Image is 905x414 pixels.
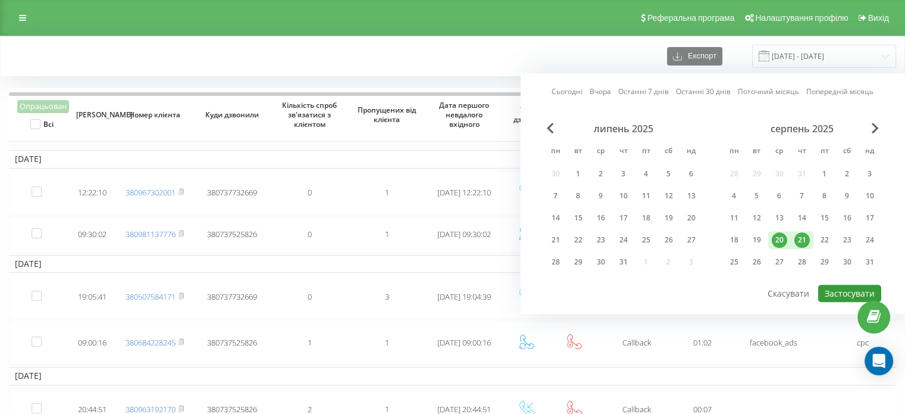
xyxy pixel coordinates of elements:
div: 30 [593,254,609,270]
div: пн 18 серп 2025 р. [723,231,746,249]
div: 29 [817,254,832,270]
abbr: четвер [793,143,811,161]
div: нд 3 серп 2025 р. [859,165,881,183]
div: сб 9 серп 2025 р. [836,187,859,205]
span: [DATE] 09:30:02 [437,229,491,239]
div: пн 7 лип 2025 р. [544,187,567,205]
div: 12 [749,210,765,226]
div: 11 [726,210,742,226]
div: пт 11 лип 2025 р. [635,187,657,205]
span: 1 [308,337,312,348]
td: Сallback [598,321,675,365]
div: нд 17 серп 2025 р. [859,209,881,227]
div: вт 29 лип 2025 р. [567,253,590,271]
span: Реферальна програма [647,13,735,23]
div: вт 19 серп 2025 р. [746,231,768,249]
div: вт 8 лип 2025 р. [567,187,590,205]
div: чт 31 лип 2025 р. [612,253,635,271]
abbr: субота [660,143,678,161]
div: 3 [616,166,631,182]
a: 380684228245 [126,337,176,348]
abbr: неділя [682,143,700,161]
div: 29 [571,254,586,270]
div: 26 [749,254,765,270]
a: 380507584171 [126,291,176,302]
div: вт 1 лип 2025 р. [567,165,590,183]
div: 8 [571,188,586,204]
div: 7 [794,188,810,204]
div: 8 [817,188,832,204]
a: 380967302001 [126,187,176,198]
abbr: п’ятниця [637,143,655,161]
div: 24 [616,232,631,248]
div: 5 [749,188,765,204]
span: 380737525826 [207,337,257,348]
a: Сьогодні [552,86,583,98]
td: 09:30:02 [68,217,116,253]
div: 9 [840,188,855,204]
a: 380981137776 [126,229,176,239]
div: нд 6 лип 2025 р. [680,165,703,183]
div: 21 [548,232,563,248]
div: липень 2025 [544,123,703,135]
span: [DATE] 12:22:10 [437,187,491,198]
div: пт 8 серп 2025 р. [813,187,836,205]
div: пт 29 серп 2025 р. [813,253,836,271]
div: сб 16 серп 2025 р. [836,209,859,227]
div: 31 [862,254,878,270]
div: 18 [726,232,742,248]
div: нд 20 лип 2025 р. [680,209,703,227]
div: вт 22 лип 2025 р. [567,231,590,249]
div: 19 [749,232,765,248]
div: 20 [684,210,699,226]
div: пт 22 серп 2025 р. [813,231,836,249]
div: ср 13 серп 2025 р. [768,209,791,227]
span: 1 [385,337,389,348]
div: нд 10 серп 2025 р. [859,187,881,205]
div: пт 15 серп 2025 р. [813,209,836,227]
div: чт 17 лип 2025 р. [612,209,635,227]
abbr: п’ятниця [816,143,834,161]
div: чт 24 лип 2025 р. [612,231,635,249]
span: Дата першого невдалого вхідного [435,101,494,129]
div: 18 [638,210,654,226]
span: 380737732669 [207,187,257,198]
div: 6 [684,166,699,182]
button: Застосувати [818,285,881,302]
div: 10 [862,188,878,204]
div: 11 [638,188,654,204]
span: Next Month [872,123,879,133]
span: Куди дзвонили [203,110,262,120]
div: ср 27 серп 2025 р. [768,253,791,271]
div: сб 30 серп 2025 р. [836,253,859,271]
div: 2 [593,166,609,182]
div: 14 [794,210,810,226]
div: 23 [840,232,855,248]
div: 16 [840,210,855,226]
div: 15 [817,210,832,226]
span: Налаштування профілю [755,13,848,23]
div: вт 12 серп 2025 р. [746,209,768,227]
label: Всі [30,119,54,129]
a: Вчора [590,86,611,98]
div: 22 [817,232,832,248]
div: 3 [862,166,878,182]
div: 15 [571,210,586,226]
abbr: вівторок [569,143,587,161]
div: ср 16 лип 2025 р. [590,209,612,227]
div: нд 24 серп 2025 р. [859,231,881,249]
div: 26 [661,232,677,248]
div: 31 [616,254,631,270]
div: чт 10 лип 2025 р. [612,187,635,205]
div: вт 26 серп 2025 р. [746,253,768,271]
div: сб 19 лип 2025 р. [657,209,680,227]
div: пт 18 лип 2025 р. [635,209,657,227]
span: 0 [308,187,312,198]
div: вт 5 серп 2025 р. [746,187,768,205]
div: 2 [840,166,855,182]
span: 0 [308,291,312,302]
span: Кількість спроб зв'язатися з клієнтом [280,101,339,129]
div: пн 28 лип 2025 р. [544,253,567,271]
td: 12:22:10 [68,171,116,214]
span: 380737732669 [207,291,257,302]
